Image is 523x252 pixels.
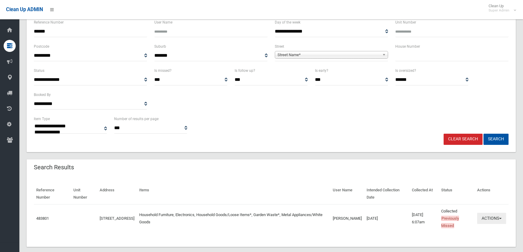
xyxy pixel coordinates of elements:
th: Collected At [409,183,439,204]
td: Collected [439,204,475,232]
button: Search [483,134,509,145]
th: Reference Number [34,183,71,204]
th: Intended Collection Date [364,183,409,204]
label: Is early? [315,67,328,74]
a: Clear Search [444,134,483,145]
a: [STREET_ADDRESS] [100,216,134,221]
span: Clean Up [486,4,515,13]
th: Actions [475,183,509,204]
label: House Number [395,43,420,50]
th: Items [137,183,330,204]
small: Super Admin [489,8,509,13]
td: [DATE] 6:07am [409,204,439,232]
label: Suburb [154,43,166,50]
span: Previously Missed [441,216,459,228]
label: Status [34,67,44,74]
th: Status [439,183,475,204]
th: User Name [330,183,364,204]
button: Actions [477,213,506,224]
header: Search Results [27,161,81,173]
label: Is missed? [154,67,172,74]
td: Household Furniture, Electronics, Household Goods/Loose Items*, Garden Waste*, Metal Appliances/W... [137,204,330,232]
label: Postcode [34,43,49,50]
label: Unit Number [395,19,416,26]
label: Item Type [34,116,50,122]
label: Street [275,43,284,50]
label: User Name [154,19,172,26]
span: Street Name* [278,51,380,59]
th: Address [97,183,137,204]
label: Booked By [34,91,51,98]
a: 483801 [36,216,49,221]
label: Day of the week [275,19,300,26]
label: Is follow up? [235,67,255,74]
label: Is oversized? [395,67,416,74]
td: [DATE] [364,204,409,232]
label: Reference Number [34,19,64,26]
span: Clean Up ADMIN [6,7,43,12]
th: Unit Number [71,183,97,204]
label: Number of results per page [114,116,159,122]
td: [PERSON_NAME] [330,204,364,232]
